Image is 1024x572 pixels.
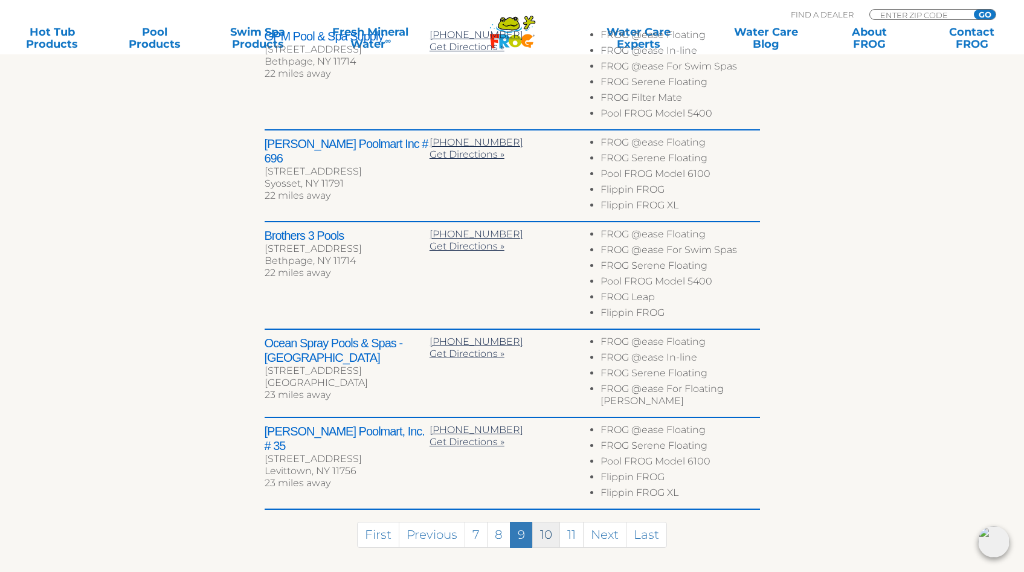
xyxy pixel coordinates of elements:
[601,244,759,260] li: FROG @ease For Swim Spas
[265,255,430,267] div: Bethpage, NY 11714
[12,26,92,50] a: Hot TubProducts
[601,455,759,471] li: Pool FROG Model 6100
[487,522,510,548] a: 8
[465,522,488,548] a: 7
[265,424,430,453] h2: [PERSON_NAME] Poolmart, Inc. # 35
[601,307,759,323] li: Flippin FROG
[265,43,430,56] div: [STREET_ADDRESS]
[430,424,523,435] a: [PHONE_NUMBER]
[357,522,399,548] a: First
[601,137,759,152] li: FROG @ease Floating
[726,26,806,50] a: Water CareBlog
[430,336,523,347] a: [PHONE_NUMBER]
[265,190,330,201] span: 22 miles away
[265,377,430,389] div: [GEOGRAPHIC_DATA]
[217,26,297,50] a: Swim SpaProducts
[399,522,465,548] a: Previous
[430,137,523,148] a: [PHONE_NUMBER]
[265,365,430,377] div: [STREET_ADDRESS]
[978,526,1010,558] img: openIcon
[601,440,759,455] li: FROG Serene Floating
[601,487,759,503] li: Flippin FROG XL
[601,184,759,199] li: Flippin FROG
[601,275,759,291] li: Pool FROG Model 5400
[601,60,759,76] li: FROG @ease For Swim Spas
[430,29,523,40] a: [PHONE_NUMBER]
[430,41,504,53] a: Get Directions »
[601,383,759,411] li: FROG @ease For Floating [PERSON_NAME]
[829,26,909,50] a: AboutFROG
[601,199,759,215] li: Flippin FROG XL
[601,367,759,383] li: FROG Serene Floating
[879,10,961,20] input: Zip Code Form
[265,165,430,178] div: [STREET_ADDRESS]
[532,522,560,548] a: 10
[430,149,504,160] a: Get Directions »
[626,522,667,548] a: Last
[265,477,330,489] span: 23 miles away
[601,92,759,108] li: FROG Filter Mate
[601,168,759,184] li: Pool FROG Model 6100
[510,522,533,548] a: 9
[265,68,330,79] span: 22 miles away
[265,178,430,190] div: Syosset, NY 11791
[791,9,854,20] p: Find A Dealer
[932,26,1012,50] a: ContactFROG
[265,56,430,68] div: Bethpage, NY 11714
[601,424,759,440] li: FROG @ease Floating
[601,260,759,275] li: FROG Serene Floating
[601,291,759,307] li: FROG Leap
[430,348,504,359] a: Get Directions »
[430,228,523,240] a: [PHONE_NUMBER]
[265,243,430,255] div: [STREET_ADDRESS]
[601,352,759,367] li: FROG @ease In-line
[601,29,759,45] li: FROG @ease Floating
[601,336,759,352] li: FROG @ease Floating
[583,522,626,548] a: Next
[601,45,759,60] li: FROG @ease In-line
[265,389,330,400] span: 23 miles away
[601,108,759,123] li: Pool FROG Model 5400
[265,453,430,465] div: [STREET_ADDRESS]
[601,76,759,92] li: FROG Serene Floating
[265,465,430,477] div: Levittown, NY 11756
[601,152,759,168] li: FROG Serene Floating
[559,522,584,548] a: 11
[430,436,504,448] a: Get Directions »
[115,26,195,50] a: PoolProducts
[265,336,430,365] h2: Ocean Spray Pools & Spas - [GEOGRAPHIC_DATA]
[974,10,996,19] input: GO
[265,228,430,243] h2: Brothers 3 Pools
[265,29,430,43] h2: GPM Pool & Spa Supply
[265,267,330,278] span: 22 miles away
[265,137,430,165] h2: [PERSON_NAME] Poolmart Inc # 696
[601,228,759,244] li: FROG @ease Floating
[430,240,504,252] a: Get Directions »
[601,471,759,487] li: Flippin FROG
